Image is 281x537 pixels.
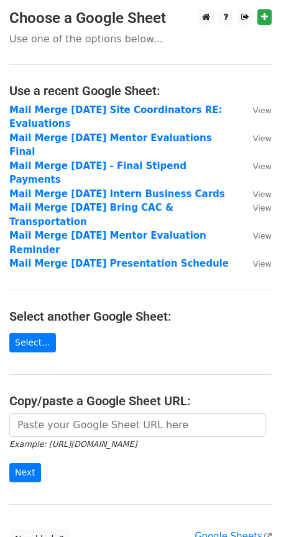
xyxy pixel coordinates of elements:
small: Example: [URL][DOMAIN_NAME] [9,439,137,449]
a: View [241,104,272,116]
a: View [241,160,272,172]
h3: Choose a Google Sheet [9,9,272,27]
a: Mail Merge [DATE] Bring CAC & Transportation [9,202,173,227]
a: Mail Merge [DATE] Mentor Evaluation Reminder [9,230,206,255]
a: View [241,202,272,213]
small: View [253,203,272,213]
h4: Use a recent Google Sheet: [9,83,272,98]
a: View [241,258,272,269]
a: View [241,132,272,144]
small: View [253,162,272,171]
a: Select... [9,333,56,352]
a: View [241,230,272,241]
a: View [241,188,272,200]
input: Paste your Google Sheet URL here [9,413,265,437]
p: Use one of the options below... [9,32,272,45]
small: View [253,259,272,268]
a: Mail Merge [DATE] Presentation Schedule [9,258,229,269]
small: View [253,190,272,199]
small: View [253,134,272,143]
a: Mail Merge [DATE] - Final Stipend Payments [9,160,187,186]
h4: Copy/paste a Google Sheet URL: [9,393,272,408]
a: Mail Merge [DATE] Mentor Evaluations Final [9,132,212,158]
a: Mail Merge [DATE] Site Coordinators RE: Evaluations [9,104,223,130]
input: Next [9,463,41,482]
a: Mail Merge [DATE] Intern Business Cards [9,188,225,200]
h4: Select another Google Sheet: [9,309,272,324]
small: View [253,106,272,115]
small: View [253,231,272,241]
